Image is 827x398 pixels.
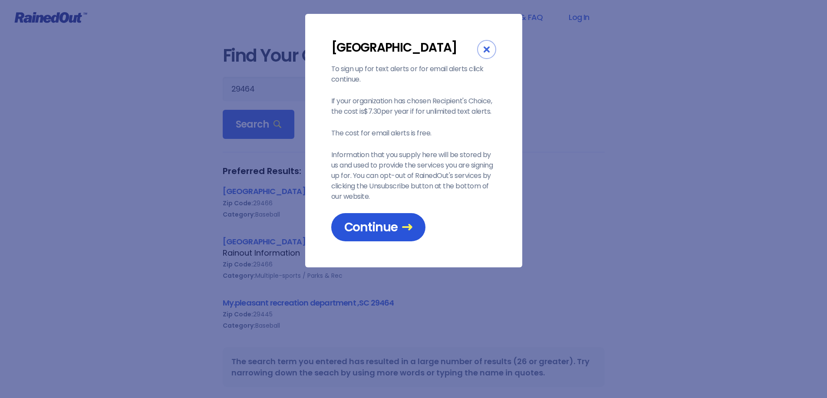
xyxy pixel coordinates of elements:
p: Information that you supply here will be stored by us and used to provide the services you are si... [331,150,496,202]
span: Continue [344,220,412,235]
p: If your organization has chosen Recipient's Choice, the cost is $7.30 per year if for unlimited t... [331,96,496,117]
p: The cost for email alerts is free. [331,128,496,138]
p: To sign up for text alerts or for email alerts click continue. [331,64,496,85]
div: Close [477,40,496,59]
div: [GEOGRAPHIC_DATA] [331,40,477,55]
